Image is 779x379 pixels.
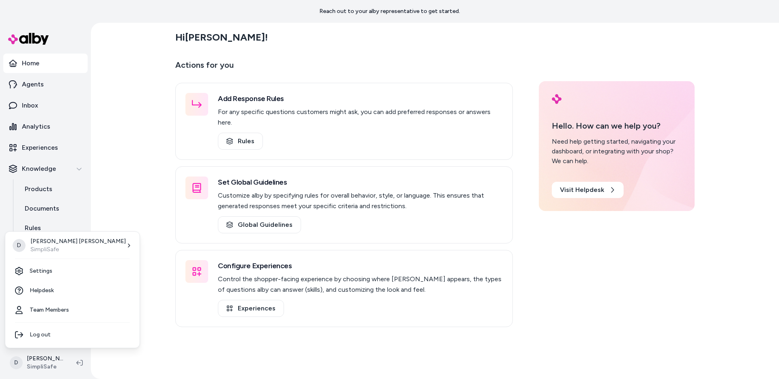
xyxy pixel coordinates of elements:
[30,286,54,295] span: Helpdesk
[9,300,136,320] a: Team Members
[30,237,126,245] p: [PERSON_NAME] [PERSON_NAME]
[9,325,136,345] div: Log out
[30,245,126,254] p: SimpliSafe
[9,261,136,281] a: Settings
[13,239,26,252] span: D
